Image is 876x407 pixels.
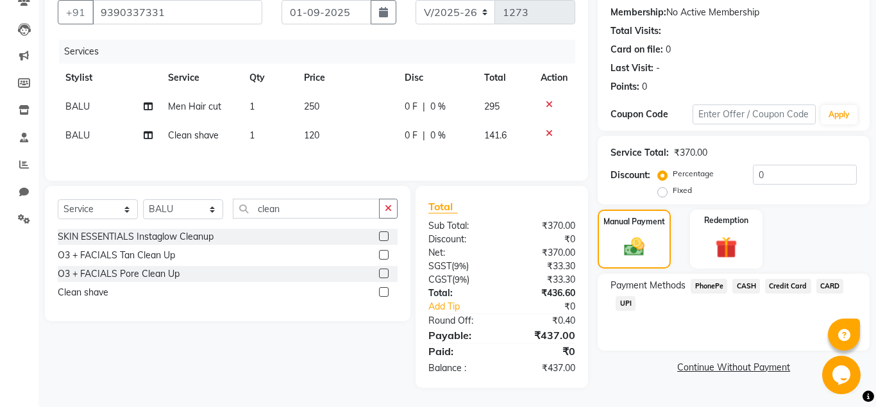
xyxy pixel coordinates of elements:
[476,63,533,92] th: Total
[611,43,663,56] div: Card on file:
[304,101,319,112] span: 250
[242,63,296,92] th: Qty
[428,200,458,213] span: Total
[58,249,175,262] div: O3 + FACIALS Tan Clean Up
[455,274,467,285] span: 9%
[693,104,816,124] input: Enter Offer / Coupon Code
[304,129,319,141] span: 120
[611,108,693,121] div: Coupon Code
[765,279,811,294] span: Credit Card
[430,100,446,113] span: 0 %
[168,101,221,112] span: Men Hair cut
[673,185,692,196] label: Fixed
[611,6,666,19] div: Membership:
[484,101,500,112] span: 295
[502,344,585,359] div: ₹0
[428,260,451,272] span: SGST
[502,287,585,300] div: ₹436.60
[642,80,647,94] div: 0
[611,169,650,182] div: Discount:
[419,246,502,260] div: Net:
[419,361,502,375] div: Balance :
[296,63,397,92] th: Price
[533,63,575,92] th: Action
[160,63,242,92] th: Service
[405,100,417,113] span: 0 F
[611,6,857,19] div: No Active Membership
[397,63,476,92] th: Disc
[419,328,502,343] div: Payable:
[484,129,507,141] span: 141.6
[502,361,585,375] div: ₹437.00
[419,344,502,359] div: Paid:
[666,43,671,56] div: 0
[502,246,585,260] div: ₹370.00
[423,129,425,142] span: |
[673,168,714,179] label: Percentage
[732,279,760,294] span: CASH
[516,300,585,313] div: ₹0
[656,62,660,75] div: -
[419,273,502,287] div: ( )
[65,129,90,141] span: BALU
[58,286,108,299] div: Clean shave
[249,101,255,112] span: 1
[419,233,502,246] div: Discount:
[502,219,585,233] div: ₹370.00
[419,260,502,273] div: ( )
[822,356,863,394] iframe: chat widget
[430,129,446,142] span: 0 %
[611,146,669,160] div: Service Total:
[611,24,661,38] div: Total Visits:
[502,260,585,273] div: ₹33.30
[58,267,180,281] div: O3 + FACIALS Pore Clean Up
[502,233,585,246] div: ₹0
[502,328,585,343] div: ₹437.00
[249,129,255,141] span: 1
[405,129,417,142] span: 0 F
[428,274,452,285] span: CGST
[709,234,744,261] img: _gift.svg
[419,314,502,328] div: Round Off:
[603,216,665,228] label: Manual Payment
[611,80,639,94] div: Points:
[704,215,748,226] label: Redemption
[58,230,214,244] div: SKIN ESSENTIALS Instaglow Cleanup
[65,101,90,112] span: BALU
[59,40,585,63] div: Services
[674,146,707,160] div: ₹370.00
[691,279,727,294] span: PhonePe
[168,129,219,141] span: Clean shave
[419,287,502,300] div: Total:
[616,296,636,311] span: UPI
[816,279,844,294] span: CARD
[611,62,653,75] div: Last Visit:
[419,300,516,313] a: Add Tip
[611,279,686,292] span: Payment Methods
[58,63,160,92] th: Stylist
[419,219,502,233] div: Sub Total:
[423,100,425,113] span: |
[821,105,857,124] button: Apply
[618,235,651,259] img: _cash.svg
[502,314,585,328] div: ₹0.40
[233,199,380,219] input: Search or Scan
[600,361,867,374] a: Continue Without Payment
[502,273,585,287] div: ₹33.30
[454,261,466,271] span: 9%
